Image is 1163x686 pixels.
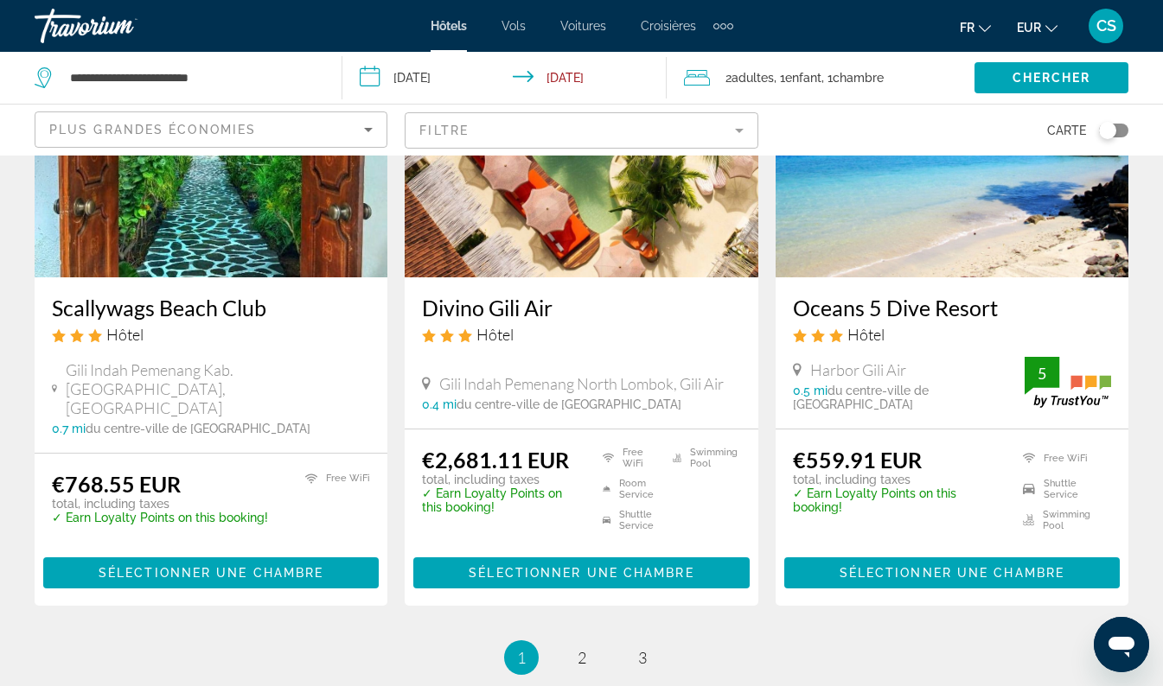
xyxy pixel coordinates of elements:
[469,566,693,580] span: Sélectionner une chambre
[502,19,526,33] a: Vols
[52,497,268,511] p: total, including taxes
[1025,363,1059,384] div: 5
[793,295,1111,321] a: Oceans 5 Dive Resort
[833,71,884,85] span: Chambre
[732,71,774,85] span: Adultes
[52,325,370,344] div: 3 star Hotel
[641,19,696,33] a: Croisières
[793,486,1001,514] p: ✓ Earn Loyalty Points on this booking!
[847,325,885,344] span: Hôtel
[638,648,647,667] span: 3
[422,397,457,411] span: 0.4 mi
[774,66,821,90] span: , 1
[793,473,1001,486] p: total, including taxes
[725,66,774,90] span: 2
[422,295,740,321] a: Divino Gili Air
[960,21,974,35] span: fr
[974,62,1128,93] button: Chercher
[1094,617,1149,672] iframe: Button to launch messaging window
[793,325,1111,344] div: 3 star Hotel
[99,566,323,580] span: Sélectionner une chambre
[594,447,664,469] li: Free WiFi
[35,640,1128,675] nav: Pagination
[106,325,144,344] span: Hôtel
[422,447,569,473] ins: €2,681.11 EUR
[784,557,1120,588] button: Sélectionner une chambre
[1017,15,1058,40] button: Change currency
[793,447,922,473] ins: €559.91 EUR
[1083,8,1128,44] button: User Menu
[431,19,467,33] a: Hôtels
[560,19,606,33] a: Voitures
[667,52,974,104] button: Travelers: 2 adults, 1 child
[86,422,310,435] span: du centre-ville de [GEOGRAPHIC_DATA]
[35,3,208,48] a: Travorium
[713,12,733,40] button: Extra navigation items
[1047,118,1086,143] span: Carte
[49,123,256,137] span: Plus grandes économies
[594,509,664,531] li: Shuttle Service
[594,478,664,500] li: Room Service
[840,566,1064,580] span: Sélectionner une chambre
[405,111,757,149] button: Filter
[1014,509,1111,531] li: Swimming Pool
[422,473,580,486] p: total, including taxes
[43,557,379,588] button: Sélectionner une chambre
[52,295,370,321] a: Scallywags Beach Club
[66,360,370,417] span: Gili Indah Pemenang Kab. [GEOGRAPHIC_DATA], [GEOGRAPHIC_DATA]
[960,15,991,40] button: Change language
[476,325,514,344] span: Hôtel
[1025,357,1111,408] img: trustyou-badge.svg
[793,384,828,397] span: 0.5 mi
[413,562,749,581] a: Sélectionner une chambre
[52,511,268,524] p: ✓ Earn Loyalty Points on this booking!
[810,360,906,379] span: Harbor Gili Air
[1086,123,1128,138] button: Toggle map
[439,374,724,393] span: Gili Indah Pemenang North Lombok, Gili Air
[457,397,681,411] span: du centre-ville de [GEOGRAPHIC_DATA]
[52,471,181,497] ins: €768.55 EUR
[784,562,1120,581] a: Sélectionner une chambre
[49,119,373,140] mat-select: Sort by
[578,648,586,667] span: 2
[1017,21,1041,35] span: EUR
[1014,478,1111,500] li: Shuttle Service
[664,447,741,469] li: Swimming Pool
[793,384,929,411] span: du centre-ville de [GEOGRAPHIC_DATA]
[422,486,580,514] p: ✓ Earn Loyalty Points on this booking!
[1013,71,1091,85] span: Chercher
[422,325,740,344] div: 3 star Hotel
[785,71,821,85] span: Enfant
[342,52,668,104] button: Check-in date: Dec 20, 2025 Check-out date: Dec 27, 2025
[821,66,884,90] span: , 1
[43,562,379,581] a: Sélectionner une chambre
[52,422,86,435] span: 0.7 mi
[413,557,749,588] button: Sélectionner une chambre
[1014,447,1111,469] li: Free WiFi
[1096,17,1116,35] span: CS
[297,471,370,486] li: Free WiFi
[517,648,526,667] span: 1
